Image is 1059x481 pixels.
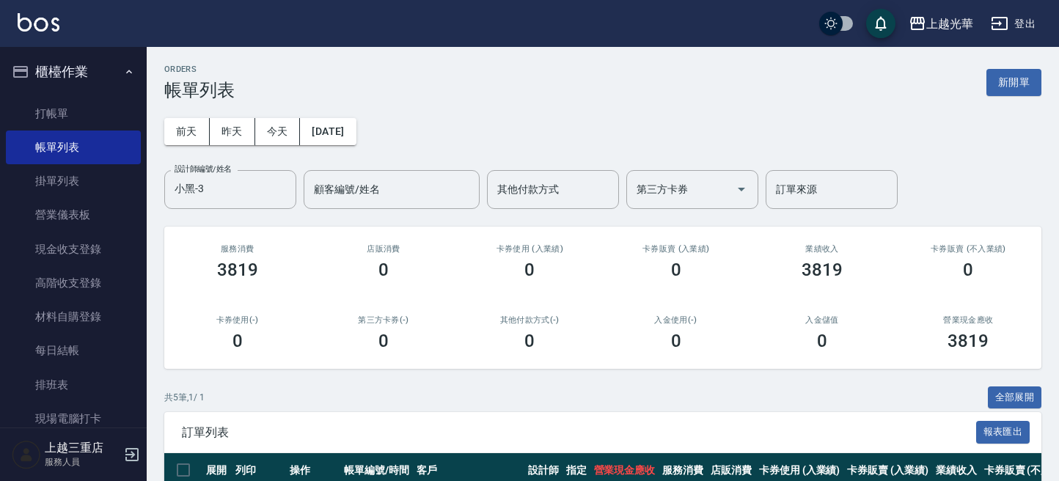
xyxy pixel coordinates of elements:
[210,118,255,145] button: 昨天
[474,244,585,254] h2: 卡券使用 (入業績)
[985,10,1041,37] button: 登出
[182,315,293,325] h2: 卡券使用(-)
[986,75,1041,89] a: 新開單
[730,177,753,201] button: Open
[524,331,535,351] h3: 0
[926,15,973,33] div: 上越光華
[6,232,141,266] a: 現金收支登錄
[175,164,232,175] label: 設計師編號/姓名
[6,97,141,131] a: 打帳單
[164,80,235,100] h3: 帳單列表
[671,331,681,351] h3: 0
[6,334,141,367] a: 每日結帳
[802,260,843,280] h3: 3819
[378,260,389,280] h3: 0
[988,386,1042,409] button: 全部展開
[18,13,59,32] img: Logo
[328,244,439,254] h2: 店販消費
[45,441,120,455] h5: 上越三重店
[182,244,293,254] h3: 服務消費
[6,266,141,300] a: 高階收支登錄
[328,315,439,325] h2: 第三方卡券(-)
[671,260,681,280] h3: 0
[766,315,877,325] h2: 入金儲值
[524,260,535,280] h3: 0
[866,9,895,38] button: save
[164,391,205,404] p: 共 5 筆, 1 / 1
[6,164,141,198] a: 掛單列表
[182,425,976,440] span: 訂單列表
[217,260,258,280] h3: 3819
[45,455,120,469] p: 服務人員
[976,425,1030,438] a: 報表匯出
[378,331,389,351] h3: 0
[6,368,141,402] a: 排班表
[6,198,141,232] a: 營業儀表板
[976,421,1030,444] button: 報表匯出
[903,9,979,39] button: 上越光華
[620,315,731,325] h2: 入金使用(-)
[6,131,141,164] a: 帳單列表
[12,440,41,469] img: Person
[948,331,989,351] h3: 3819
[963,260,973,280] h3: 0
[300,118,356,145] button: [DATE]
[913,315,1024,325] h2: 營業現金應收
[474,315,585,325] h2: 其他付款方式(-)
[620,244,731,254] h2: 卡券販賣 (入業績)
[817,331,827,351] h3: 0
[164,65,235,74] h2: ORDERS
[164,118,210,145] button: 前天
[6,402,141,436] a: 現場電腦打卡
[255,118,301,145] button: 今天
[766,244,877,254] h2: 業績收入
[232,331,243,351] h3: 0
[913,244,1024,254] h2: 卡券販賣 (不入業績)
[6,53,141,91] button: 櫃檯作業
[986,69,1041,96] button: 新開單
[6,300,141,334] a: 材料自購登錄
